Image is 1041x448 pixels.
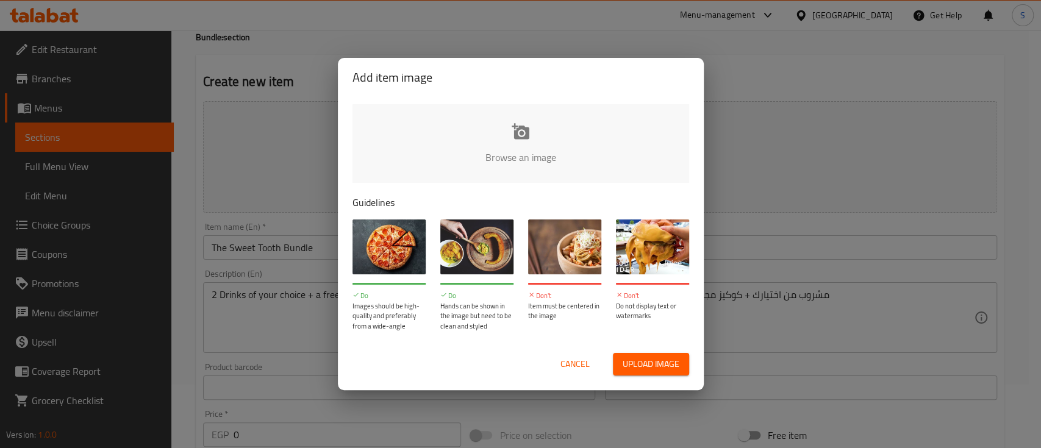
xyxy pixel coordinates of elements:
p: Hands can be shown in the image but need to be clean and styled [440,301,513,332]
span: Upload image [623,357,679,372]
img: guide-img-2@3x.jpg [440,219,513,274]
img: guide-img-4@3x.jpg [616,219,689,274]
span: Cancel [560,357,590,372]
p: Don't [528,291,601,301]
img: guide-img-1@3x.jpg [352,219,426,274]
p: Do [440,291,513,301]
h2: Add item image [352,68,689,87]
img: guide-img-3@3x.jpg [528,219,601,274]
p: Do [352,291,426,301]
p: Images should be high-quality and preferably from a wide-angle [352,301,426,332]
p: Item must be centered in the image [528,301,601,321]
p: Do not display text or watermarks [616,301,689,321]
button: Cancel [556,353,595,375]
p: Don't [616,291,689,301]
button: Upload image [613,353,689,375]
p: Guidelines [352,195,689,210]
